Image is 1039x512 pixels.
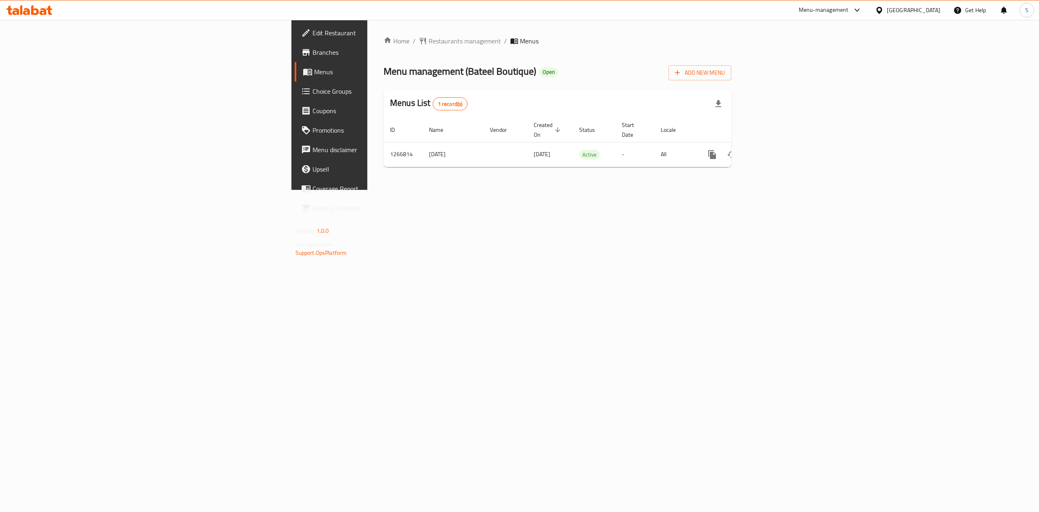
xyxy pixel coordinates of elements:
[534,120,563,140] span: Created On
[433,97,468,110] div: Total records count
[534,149,550,159] span: [DATE]
[295,226,315,236] span: Version:
[295,23,465,43] a: Edit Restaurant
[295,179,465,198] a: Coverage Report
[313,203,459,213] span: Grocery Checklist
[313,125,459,135] span: Promotions
[429,125,454,135] span: Name
[295,120,465,140] a: Promotions
[317,226,329,236] span: 1.0.0
[520,36,539,46] span: Menus
[295,198,465,218] a: Grocery Checklist
[384,36,731,46] nav: breadcrumb
[703,145,722,164] button: more
[622,120,645,140] span: Start Date
[295,239,333,250] span: Get support on:
[314,67,459,77] span: Menus
[295,43,465,62] a: Branches
[295,62,465,82] a: Menus
[887,6,940,15] div: [GEOGRAPHIC_DATA]
[433,100,468,108] span: 1 record(s)
[313,86,459,96] span: Choice Groups
[661,125,686,135] span: Locale
[539,69,558,75] span: Open
[295,82,465,101] a: Choice Groups
[668,65,731,80] button: Add New Menu
[722,145,742,164] button: Change Status
[295,140,465,159] a: Menu disclaimer
[579,150,600,159] span: Active
[490,125,517,135] span: Vendor
[1025,6,1028,15] span: S
[539,67,558,77] div: Open
[579,125,606,135] span: Status
[384,118,787,167] table: enhanced table
[675,68,725,78] span: Add New Menu
[654,142,696,167] td: All
[709,94,728,114] div: Export file
[504,36,507,46] li: /
[295,159,465,179] a: Upsell
[313,47,459,57] span: Branches
[295,247,347,258] a: Support.OpsPlatform
[696,118,787,142] th: Actions
[615,142,654,167] td: -
[313,164,459,174] span: Upsell
[313,145,459,155] span: Menu disclaimer
[390,125,405,135] span: ID
[390,97,468,110] h2: Menus List
[313,28,459,38] span: Edit Restaurant
[799,5,849,15] div: Menu-management
[313,106,459,116] span: Coupons
[313,184,459,194] span: Coverage Report
[295,101,465,120] a: Coupons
